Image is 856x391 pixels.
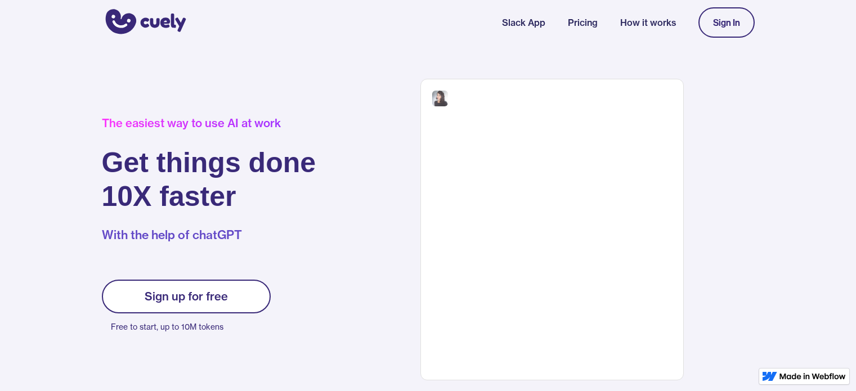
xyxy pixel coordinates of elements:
a: Pricing [568,16,598,29]
img: Made in Webflow [779,373,846,380]
div: The easiest way to use AI at work [102,116,316,130]
a: How it works [620,16,676,29]
a: Sign In [698,7,755,38]
div: Sign up for free [145,290,228,303]
div: Sign In [713,17,740,28]
p: With the help of chatGPT [102,227,316,244]
h1: Get things done 10X faster [102,146,316,213]
a: home [102,2,186,43]
p: Free to start, up to 10M tokens [111,319,271,335]
a: Slack App [502,16,545,29]
a: Sign up for free [102,280,271,313]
